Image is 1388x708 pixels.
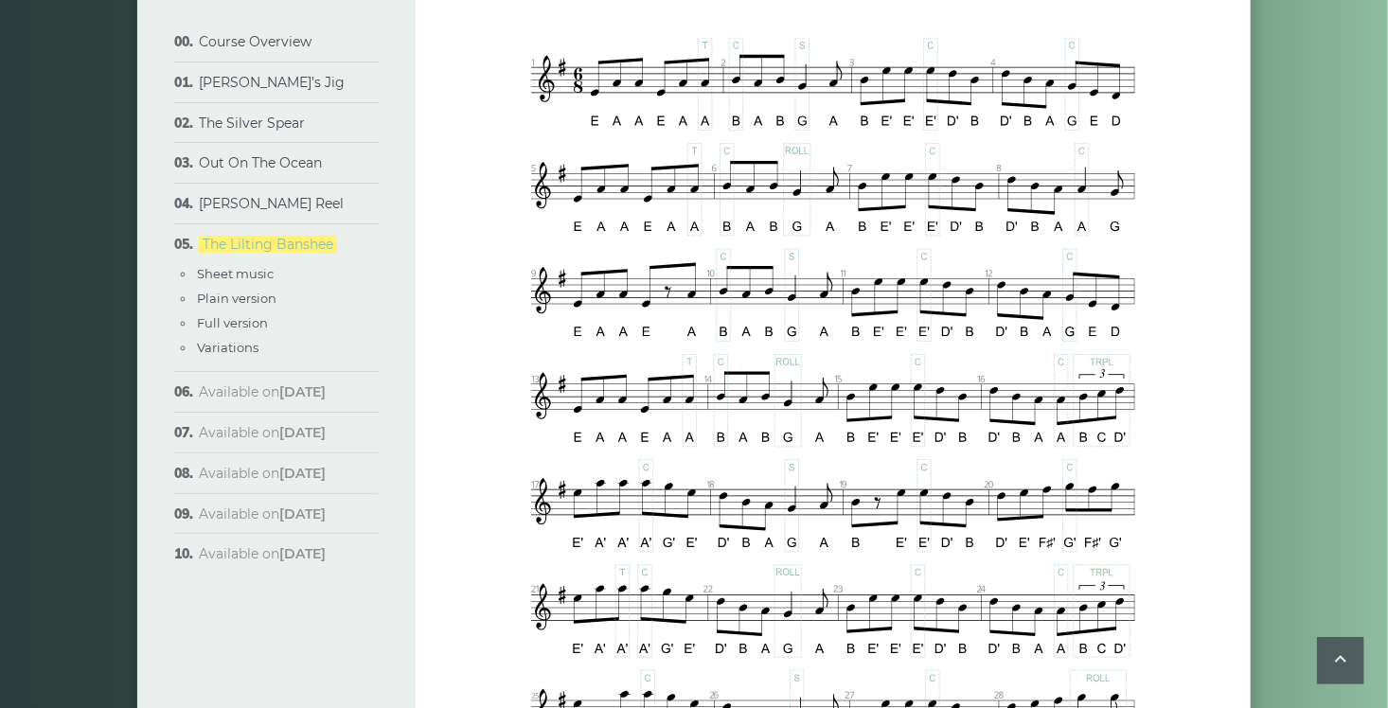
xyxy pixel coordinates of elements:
span: Available on [199,465,326,482]
a: Full version [197,315,268,330]
a: The Lilting Banshee [199,236,337,253]
strong: [DATE] [279,383,326,400]
a: [PERSON_NAME]’s Jig [199,74,345,91]
a: Course Overview [199,33,311,50]
span: Available on [199,545,326,562]
a: Out On The Ocean [199,154,322,171]
a: Variations [197,340,258,355]
a: The Silver Spear [199,115,305,132]
a: Plain version [197,291,276,306]
strong: [DATE] [279,545,326,562]
span: Available on [199,505,326,522]
a: Sheet music [197,266,274,281]
span: Available on [199,424,326,441]
strong: [DATE] [279,465,326,482]
strong: [DATE] [279,505,326,522]
a: [PERSON_NAME] Reel [199,195,344,212]
span: Available on [199,383,326,400]
strong: [DATE] [279,424,326,441]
